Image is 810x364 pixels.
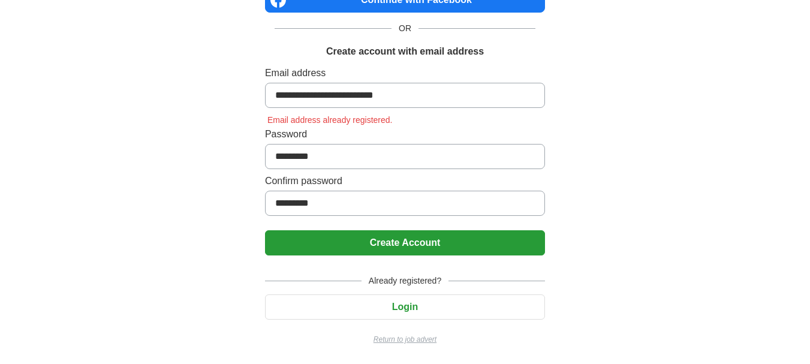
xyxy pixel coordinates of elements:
[265,294,545,320] button: Login
[265,66,545,80] label: Email address
[265,334,545,345] a: Return to job advert
[265,302,545,312] a: Login
[265,127,545,142] label: Password
[362,275,448,287] span: Already registered?
[265,230,545,255] button: Create Account
[265,115,395,125] span: Email address already registered.
[392,22,418,35] span: OR
[265,174,545,188] label: Confirm password
[326,44,484,59] h1: Create account with email address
